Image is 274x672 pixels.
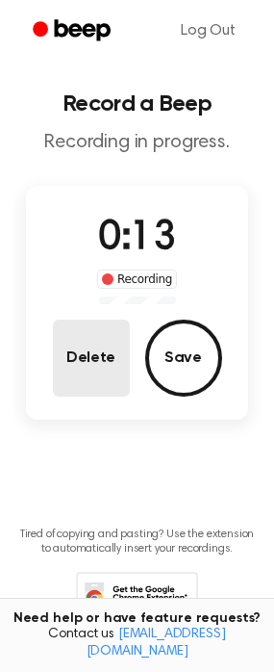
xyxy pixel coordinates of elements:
[53,320,130,397] button: Delete Audio Record
[145,320,222,397] button: Save Audio Record
[87,628,226,659] a: [EMAIL_ADDRESS][DOMAIN_NAME]
[12,627,262,660] span: Contact us
[15,528,259,556] p: Tired of copying and pasting? Use the extension to automatically insert your recordings.
[97,270,177,289] div: Recording
[15,92,259,116] h1: Record a Beep
[15,131,259,155] p: Recording in progress.
[19,13,128,50] a: Beep
[162,8,255,54] a: Log Out
[98,219,175,259] span: 0:13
